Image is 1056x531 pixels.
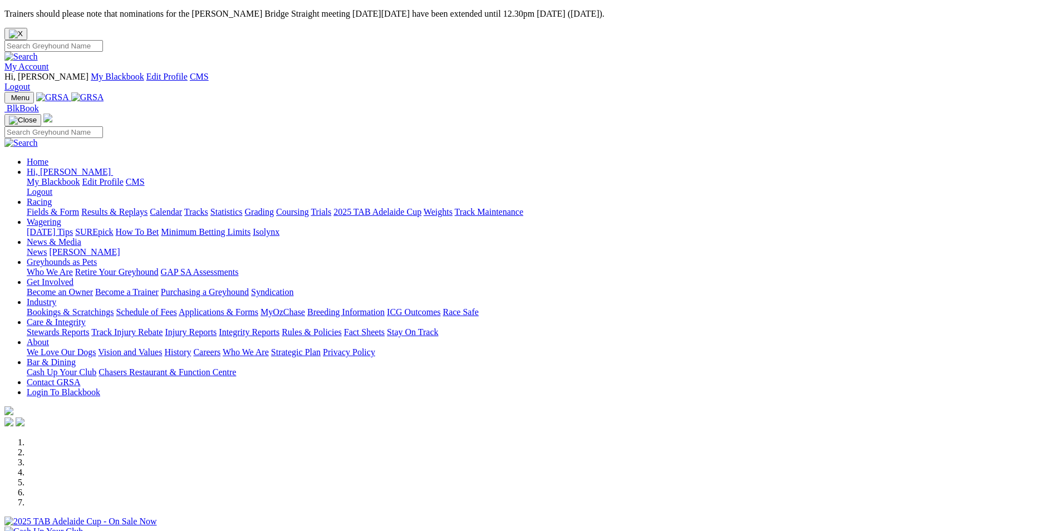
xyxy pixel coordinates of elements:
div: My Account [4,72,1052,92]
a: Stewards Reports [27,327,89,337]
img: Search [4,52,38,62]
a: Care & Integrity [27,317,86,327]
a: Edit Profile [146,72,188,81]
span: Hi, [PERSON_NAME] [4,72,89,81]
img: X [9,29,23,38]
p: Trainers should please note that nominations for the [PERSON_NAME] Bridge Straight meeting [DATE]... [4,9,1052,19]
a: [PERSON_NAME] [49,247,120,257]
a: Edit Profile [82,177,124,186]
a: Become an Owner [27,287,93,297]
button: Toggle navigation [4,114,41,126]
img: twitter.svg [16,417,24,426]
img: Close [9,116,37,125]
a: Applications & Forms [179,307,258,317]
a: About [27,337,49,347]
a: Wagering [27,217,61,227]
a: CMS [126,177,145,186]
a: Purchasing a Greyhound [161,287,249,297]
a: Coursing [276,207,309,217]
a: Calendar [150,207,182,217]
a: Tracks [184,207,208,217]
a: ICG Outcomes [387,307,440,317]
a: History [164,347,191,357]
a: Grading [245,207,274,217]
img: Search [4,138,38,148]
a: Bar & Dining [27,357,76,367]
img: 2025 TAB Adelaide Cup - On Sale Now [4,517,157,527]
div: Industry [27,307,1052,317]
a: Chasers Restaurant & Function Centre [99,367,236,377]
button: Toggle navigation [4,92,34,104]
a: How To Bet [116,227,159,237]
a: Fields & Form [27,207,79,217]
a: Racing [27,197,52,206]
a: MyOzChase [261,307,305,317]
button: Close [4,28,27,40]
a: Get Involved [27,277,73,287]
a: Careers [193,347,220,357]
a: Vision and Values [98,347,162,357]
a: Integrity Reports [219,327,279,337]
img: GRSA [71,92,104,102]
a: Hi, [PERSON_NAME] [27,167,113,176]
span: BlkBook [7,104,39,113]
a: Who We Are [27,267,73,277]
a: Breeding Information [307,307,385,317]
a: My Account [4,62,49,71]
a: We Love Our Dogs [27,347,96,357]
a: Results & Replays [81,207,148,217]
div: Care & Integrity [27,327,1052,337]
a: My Blackbook [27,177,80,186]
img: logo-grsa-white.png [43,114,52,122]
a: Logout [4,82,30,91]
a: Track Maintenance [455,207,523,217]
a: Weights [424,207,453,217]
div: About [27,347,1052,357]
div: Get Involved [27,287,1052,297]
a: Login To Blackbook [27,387,100,397]
a: Cash Up Your Club [27,367,96,377]
a: Schedule of Fees [116,307,176,317]
div: News & Media [27,247,1052,257]
a: Home [27,157,48,166]
a: Track Injury Rebate [91,327,163,337]
a: GAP SA Assessments [161,267,239,277]
img: logo-grsa-white.png [4,406,13,415]
a: Stay On Track [387,327,438,337]
div: Hi, [PERSON_NAME] [27,177,1052,197]
a: CMS [190,72,209,81]
a: Industry [27,297,56,307]
div: Wagering [27,227,1052,237]
span: Menu [11,94,30,102]
img: GRSA [36,92,69,102]
a: Become a Trainer [95,287,159,297]
a: Strategic Plan [271,347,321,357]
a: News & Media [27,237,81,247]
a: Fact Sheets [344,327,385,337]
a: My Blackbook [91,72,144,81]
a: Race Safe [443,307,478,317]
a: Contact GRSA [27,377,80,387]
span: Hi, [PERSON_NAME] [27,167,111,176]
a: [DATE] Tips [27,227,73,237]
div: Bar & Dining [27,367,1052,377]
a: Retire Your Greyhound [75,267,159,277]
a: Bookings & Scratchings [27,307,114,317]
a: Logout [27,187,52,196]
a: Who We Are [223,347,269,357]
a: 2025 TAB Adelaide Cup [333,207,421,217]
a: Rules & Policies [282,327,342,337]
div: Racing [27,207,1052,217]
a: Greyhounds as Pets [27,257,97,267]
input: Search [4,126,103,138]
a: Isolynx [253,227,279,237]
a: Injury Reports [165,327,217,337]
a: BlkBook [4,104,39,113]
a: SUREpick [75,227,113,237]
a: News [27,247,47,257]
a: Minimum Betting Limits [161,227,251,237]
div: Greyhounds as Pets [27,267,1052,277]
a: Privacy Policy [323,347,375,357]
input: Search [4,40,103,52]
img: facebook.svg [4,417,13,426]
